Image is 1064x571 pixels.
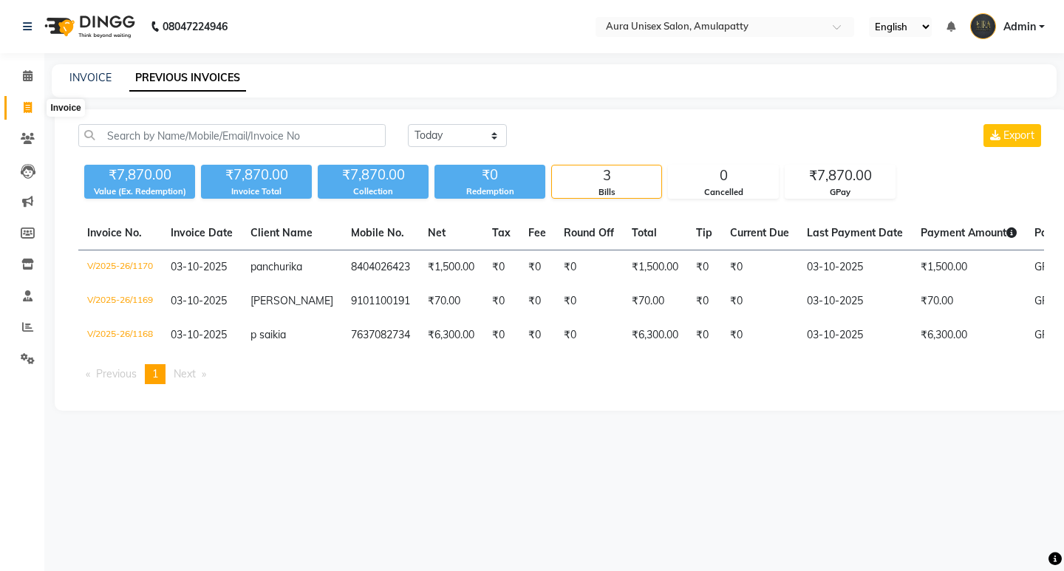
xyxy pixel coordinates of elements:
td: ₹70.00 [912,284,1026,318]
td: ₹70.00 [623,284,687,318]
span: Invoice No. [87,226,142,239]
td: ₹0 [519,318,555,352]
td: ₹1,500.00 [912,250,1026,285]
div: Bills [552,186,661,199]
span: GPay [1034,328,1060,341]
div: 0 [669,165,778,186]
td: ₹0 [555,250,623,285]
td: ₹0 [483,284,519,318]
div: Cancelled [669,186,778,199]
span: 03-10-2025 [171,260,227,273]
span: Client Name [250,226,313,239]
td: ₹0 [687,284,721,318]
span: Previous [96,367,137,380]
td: 03-10-2025 [798,250,912,285]
span: Round Off [564,226,614,239]
span: Mobile No. [351,226,404,239]
td: 9101100191 [342,284,419,318]
td: ₹6,300.00 [623,318,687,352]
div: 3 [552,165,661,186]
div: ₹7,870.00 [201,165,312,185]
span: 1 [152,367,158,380]
td: ₹6,300.00 [912,318,1026,352]
td: V/2025-26/1170 [78,250,162,285]
span: Net [428,226,446,239]
td: ₹1,500.00 [419,250,483,285]
div: Invoice [47,99,84,117]
td: ₹0 [519,284,555,318]
td: ₹0 [519,250,555,285]
span: 03-10-2025 [171,328,227,341]
td: ₹0 [721,284,798,318]
span: Total [632,226,657,239]
img: logo [38,6,139,47]
td: ₹0 [483,318,519,352]
div: Invoice Total [201,185,312,198]
span: Tax [492,226,511,239]
span: GPay [1034,294,1060,307]
td: ₹0 [687,318,721,352]
span: 03-10-2025 [171,294,227,307]
span: Fee [528,226,546,239]
div: ₹7,870.00 [318,165,429,185]
span: p saikia [250,328,286,341]
nav: Pagination [78,364,1044,384]
span: Invoice Date [171,226,233,239]
div: GPay [785,186,895,199]
div: Value (Ex. Redemption) [84,185,195,198]
td: ₹70.00 [419,284,483,318]
td: 8404026423 [342,250,419,285]
td: ₹6,300.00 [419,318,483,352]
div: ₹7,870.00 [785,165,895,186]
span: Payment Amount [921,226,1017,239]
td: ₹0 [721,318,798,352]
td: 03-10-2025 [798,318,912,352]
span: [PERSON_NAME] [250,294,333,307]
span: Last Payment Date [807,226,903,239]
span: Tip [696,226,712,239]
span: GPay [1034,260,1060,273]
div: Redemption [434,185,545,198]
span: Export [1003,129,1034,142]
td: ₹1,500.00 [623,250,687,285]
input: Search by Name/Mobile/Email/Invoice No [78,124,386,147]
img: Admin [970,13,996,39]
a: PREVIOUS INVOICES [129,65,246,92]
td: ₹0 [555,318,623,352]
a: INVOICE [69,71,112,84]
div: ₹0 [434,165,545,185]
div: ₹7,870.00 [84,165,195,185]
td: ₹0 [555,284,623,318]
td: V/2025-26/1168 [78,318,162,352]
span: Current Due [730,226,789,239]
span: Admin [1003,19,1036,35]
td: V/2025-26/1169 [78,284,162,318]
button: Export [983,124,1041,147]
b: 08047224946 [163,6,228,47]
td: 03-10-2025 [798,284,912,318]
span: panchurika [250,260,302,273]
td: 7637082734 [342,318,419,352]
td: ₹0 [687,250,721,285]
td: ₹0 [483,250,519,285]
div: Collection [318,185,429,198]
td: ₹0 [721,250,798,285]
span: Next [174,367,196,380]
